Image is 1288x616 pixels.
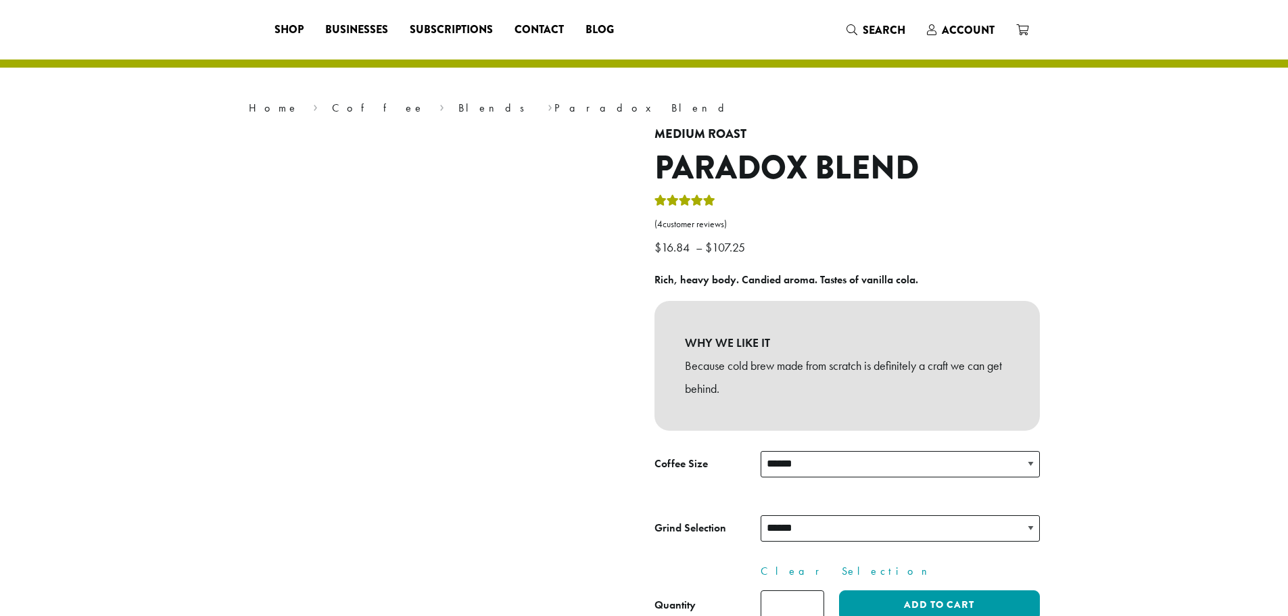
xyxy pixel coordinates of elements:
[504,19,575,41] a: Contact
[916,19,1005,41] a: Account
[705,239,748,255] bdi: 107.25
[836,19,916,41] a: Search
[654,218,1040,231] a: (4customer reviews)
[654,239,693,255] bdi: 16.84
[399,19,504,41] a: Subscriptions
[657,218,663,230] span: 4
[575,19,625,41] a: Blog
[275,22,304,39] span: Shop
[458,101,533,115] a: Blends
[654,273,918,287] b: Rich, heavy body. Candied aroma. Tastes of vanilla cola.
[863,22,905,38] span: Search
[249,100,1040,116] nav: Breadcrumb
[654,239,661,255] span: $
[249,101,299,115] a: Home
[325,22,388,39] span: Businesses
[705,239,712,255] span: $
[439,95,444,116] span: ›
[548,95,552,116] span: ›
[654,519,761,538] label: Grind Selection
[332,101,425,115] a: Coffee
[654,127,1040,142] h4: Medium Roast
[654,149,1040,188] h1: Paradox Blend
[586,22,614,39] span: Blog
[654,454,761,474] label: Coffee Size
[685,331,1009,354] b: WHY WE LIKE IT
[264,19,314,41] a: Shop
[942,22,995,38] span: Account
[515,22,564,39] span: Contact
[654,597,696,613] div: Quantity
[314,19,399,41] a: Businesses
[410,22,493,39] span: Subscriptions
[761,563,1040,579] a: Clear Selection
[654,193,715,213] div: Rated 5.00 out of 5
[685,354,1009,400] p: Because cold brew made from scratch is definitely a craft we can get behind.
[313,95,318,116] span: ›
[696,239,702,255] span: –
